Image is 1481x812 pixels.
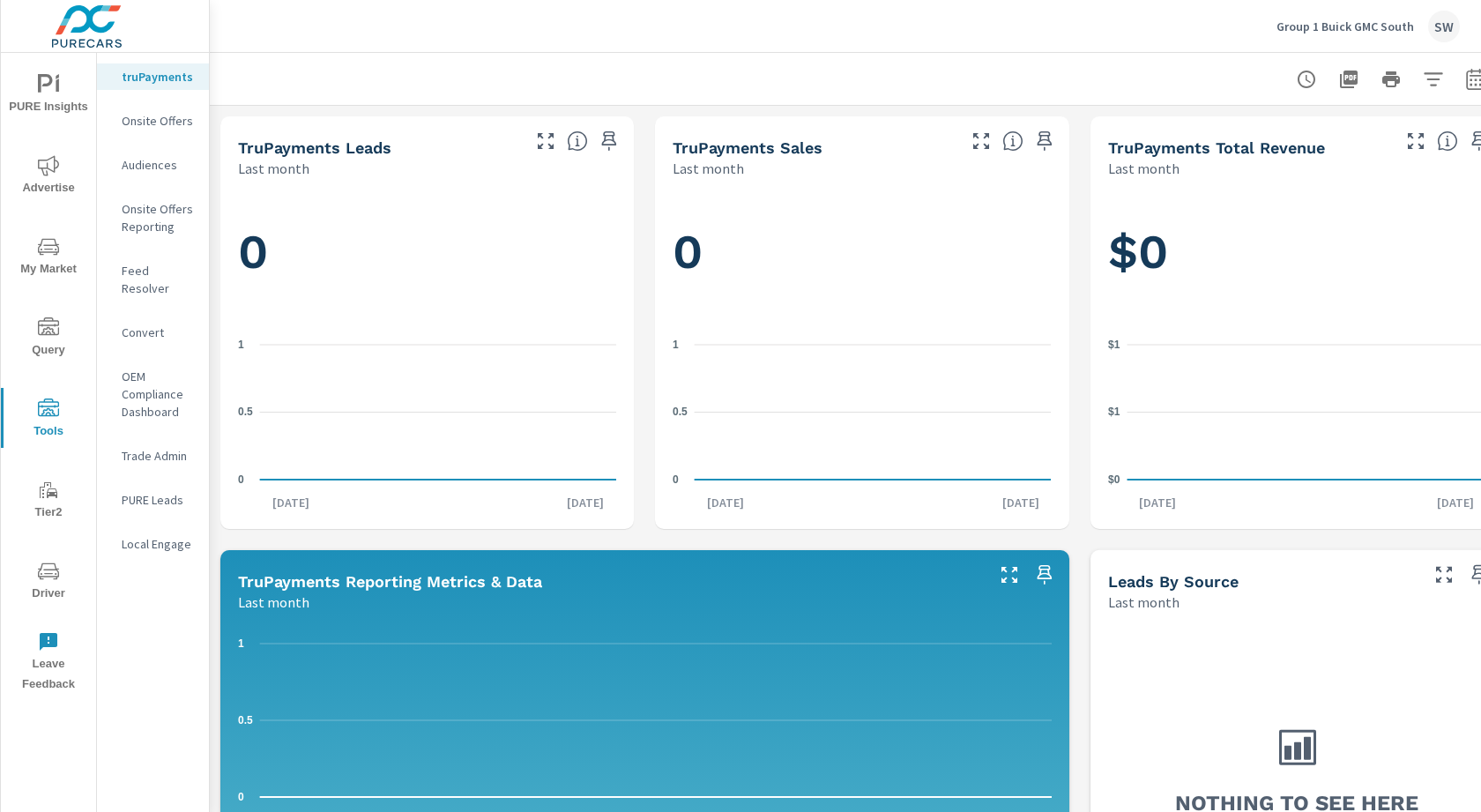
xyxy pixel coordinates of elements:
[122,112,195,130] p: Onsite Offers
[97,257,209,302] div: Feed Resolver
[554,494,616,511] p: [DATE]
[122,68,195,86] p: truPayments
[238,714,253,726] text: 0.5
[1,53,96,702] div: nav menu
[595,127,623,155] span: Save this to your personalized report
[238,406,253,418] text: 0.5
[1002,130,1023,152] span: Number of sales matched to a truPayments lead. [Source: This data is sourced from the dealer's DM...
[1031,561,1059,589] span: Save this to your personalized report
[1031,127,1059,155] span: Save this to your personalized report
[122,262,195,297] p: Feed Resolver
[1437,130,1458,152] span: Total revenue from sales matched to a truPayments lead. [Source: This data is sourced from the de...
[1127,494,1188,511] p: [DATE]
[967,127,995,155] button: Make Fullscreen
[6,631,91,695] span: Leave Feedback
[1276,19,1414,34] p: Group 1 Buick GMC South
[122,156,195,174] p: Audiences
[1430,561,1458,589] button: Make Fullscreen
[97,108,209,134] div: Onsite Offers
[122,368,195,421] p: OEM Compliance Dashboard
[1108,572,1239,591] h5: Leads By Source
[532,127,560,155] button: Make Fullscreen
[6,480,91,523] span: Tier2
[567,130,588,152] span: The number of truPayments leads.
[673,406,688,418] text: 0.5
[1416,62,1451,97] button: Apply Filters
[1108,138,1325,157] h5: truPayments Total Revenue
[97,196,209,240] div: Onsite Offers Reporting
[238,158,309,179] p: Last month
[6,74,91,117] span: PURE Insights
[1402,127,1430,155] button: Make Fullscreen
[97,152,209,178] div: Audiences
[1108,339,1120,351] text: $1
[122,491,195,509] p: PURE Leads
[122,324,195,341] p: Convert
[673,222,1051,282] h1: 0
[673,138,822,157] h5: truPayments Sales
[122,535,195,553] p: Local Engage
[97,63,209,90] div: truPayments
[260,494,322,511] p: [DATE]
[238,637,244,650] text: 1
[238,572,542,591] h5: truPayments Reporting Metrics & Data
[1108,592,1180,613] p: Last month
[695,494,756,511] p: [DATE]
[1108,406,1120,418] text: $1
[1108,158,1180,179] p: Last month
[238,138,391,157] h5: truPayments Leads
[238,791,244,803] text: 0
[97,319,209,346] div: Convert
[1428,11,1460,42] div: SW
[995,561,1023,589] button: Make Fullscreen
[122,447,195,465] p: Trade Admin
[238,339,244,351] text: 1
[1331,62,1366,97] button: "Export Report to PDF"
[238,222,616,282] h1: 0
[990,494,1052,511] p: [DATE]
[1108,473,1120,486] text: $0
[673,339,679,351] text: 1
[238,592,309,613] p: Last month
[6,236,91,279] span: My Market
[238,473,244,486] text: 0
[97,487,209,513] div: PURE Leads
[6,155,91,198] span: Advertise
[6,317,91,361] span: Query
[673,158,744,179] p: Last month
[6,561,91,604] span: Driver
[97,443,209,469] div: Trade Admin
[122,200,195,235] p: Onsite Offers Reporting
[97,531,209,557] div: Local Engage
[1373,62,1409,97] button: Print Report
[673,473,679,486] text: 0
[97,363,209,425] div: OEM Compliance Dashboard
[6,399,91,442] span: Tools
